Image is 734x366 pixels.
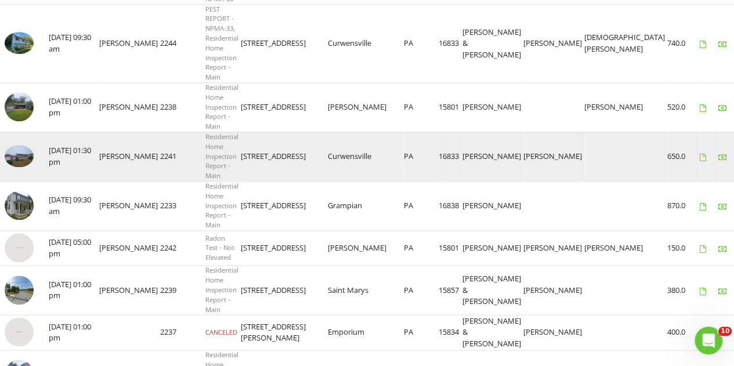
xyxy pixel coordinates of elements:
td: 2241 [160,132,205,181]
td: [PERSON_NAME] [328,230,404,266]
td: 15857 [439,266,462,315]
td: [STREET_ADDRESS] [241,83,328,132]
td: [DATE] 09:30 am [49,4,99,82]
td: 16833 [439,132,462,181]
td: 15801 [439,83,462,132]
td: [PERSON_NAME] & [PERSON_NAME] [462,266,523,315]
td: [PERSON_NAME] [462,132,523,181]
td: [DATE] 05:00 pm [49,230,99,266]
img: 9315726%2Fcover_photos%2FJBJUVYor8KY4nIQDdFj5%2Fsmall.jpeg [5,32,34,54]
td: [PERSON_NAME] & [PERSON_NAME] [462,315,523,350]
td: 2237 [160,315,205,350]
td: [PERSON_NAME] [523,230,584,266]
td: 2233 [160,181,205,230]
td: [DATE] 01:30 pm [49,132,99,181]
img: 9249648%2Fcover_photos%2FhMSUCOyhZpiDuCnsMgyS%2Fsmall.jpg [5,191,34,220]
span: Residential Home Inspection Report - Main [205,132,238,180]
td: [PERSON_NAME] & [PERSON_NAME] [462,4,523,82]
td: 15801 [439,230,462,266]
td: [PERSON_NAME] [523,132,584,181]
td: [PERSON_NAME] [99,230,160,266]
span: PEST REPORT - NPMA-33, Residential Home Inspection Report - Main [205,5,238,82]
td: Curwensville [328,4,404,82]
td: [PERSON_NAME] [328,83,404,132]
td: 380.0 [667,266,700,315]
img: streetview [5,317,34,346]
td: 740.0 [667,4,700,82]
td: [PERSON_NAME] [462,230,523,266]
span: Residential Home Inspection Report - Main [205,182,238,229]
span: CANCELED [205,328,237,336]
td: 520.0 [667,83,700,132]
td: [PERSON_NAME] [523,315,584,350]
td: Curwensville [328,132,404,181]
td: 2244 [160,4,205,82]
td: 650.0 [667,132,700,181]
td: 2238 [160,83,205,132]
td: 16838 [439,181,462,230]
span: Residential Home Inspection Report - Main [205,83,238,131]
td: [DATE] 01:00 pm [49,266,99,315]
td: [STREET_ADDRESS] [241,230,328,266]
td: [PERSON_NAME] [523,4,584,82]
td: [DATE] 09:30 am [49,181,99,230]
td: [DEMOGRAPHIC_DATA][PERSON_NAME] [584,4,667,82]
td: PA [404,315,439,350]
td: [DATE] 01:00 pm [49,83,99,132]
td: [PERSON_NAME] [99,181,160,230]
span: Radon Test - Not Elevated [205,234,234,262]
img: streetview [5,276,34,305]
td: [STREET_ADDRESS] [241,132,328,181]
td: [STREET_ADDRESS][PERSON_NAME] [241,315,328,350]
td: PA [404,83,439,132]
td: [PERSON_NAME] [523,266,584,315]
td: [PERSON_NAME] [99,266,160,315]
td: Saint Marys [328,266,404,315]
span: 10 [718,327,732,336]
td: [PERSON_NAME] [99,83,160,132]
td: [PERSON_NAME] [462,181,523,230]
iframe: Intercom live chat [695,327,722,354]
img: 9292122%2Fcover_photos%2F2ofIPfz8NFZhaDcAntGf%2Fsmall.jpg [5,92,34,121]
td: PA [404,132,439,181]
td: 400.0 [667,315,700,350]
td: 15834 [439,315,462,350]
td: PA [404,181,439,230]
td: [DATE] 01:00 pm [49,315,99,350]
span: Residential Home Inspection Report - Main [205,266,238,313]
td: 16833 [439,4,462,82]
td: 870.0 [667,181,700,230]
td: Grampian [328,181,404,230]
td: [STREET_ADDRESS] [241,181,328,230]
td: PA [404,4,439,82]
td: 2242 [160,230,205,266]
td: [PERSON_NAME] [99,132,160,181]
td: 2239 [160,266,205,315]
td: [PERSON_NAME] [99,4,160,82]
td: [PERSON_NAME] [584,230,667,266]
td: [STREET_ADDRESS] [241,266,328,315]
td: [STREET_ADDRESS] [241,4,328,82]
img: 9297874%2Fcover_photos%2Flnud7hASBN6d8xjdaAEO%2Fsmall.jpeg [5,145,34,167]
td: Emporium [328,315,404,350]
td: 150.0 [667,230,700,266]
td: PA [404,266,439,315]
td: [PERSON_NAME] [584,83,667,132]
img: streetview [5,233,34,262]
td: [PERSON_NAME] [462,83,523,132]
td: PA [404,230,439,266]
